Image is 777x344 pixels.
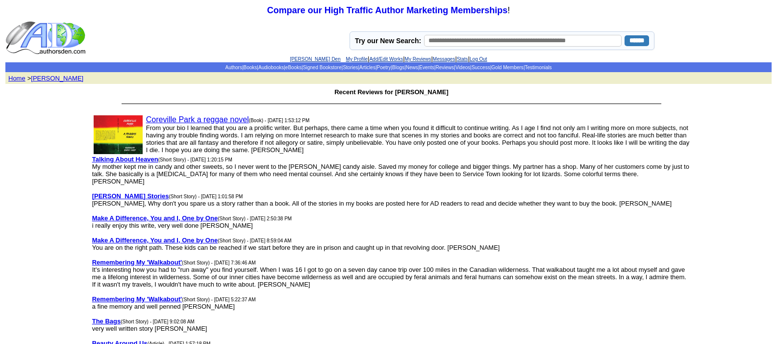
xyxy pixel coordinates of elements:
font: (Short Story) - [DATE] 2:50:38 PM [218,216,292,221]
font: From your bio I learned that you are a prolific writer. But perhaps, there came a time when you f... [146,124,690,154]
font: a fine memory and well penned [PERSON_NAME] [92,303,235,310]
a: [PERSON_NAME] [31,75,83,82]
a: Home [8,74,25,82]
font: It's interesting how you had to "run away" you find yourself. When I was 16 I got to go on a seve... [92,266,686,288]
a: Blogs [392,65,404,70]
a: [PERSON_NAME] Den [290,56,340,62]
a: The Bags [92,318,121,325]
a: Messages [433,56,455,62]
a: Success [472,65,490,70]
font: (Short Story) - [DATE] 1:20:15 PM [158,157,232,162]
a: Make A Difference, You and I, One by One [92,237,218,244]
font: (Short Story) - [DATE] 7:36:46 AM [182,260,255,265]
font: (Short Story) - [DATE] 8:59:04 AM [218,238,291,243]
a: Signed Bookstore [303,65,342,70]
a: Audiobooks [258,65,284,70]
a: Articles [359,65,376,70]
a: eBooks [285,65,301,70]
font: (Short Story) - [DATE] 1:01:58 PM [169,194,243,199]
a: Stories [343,65,358,70]
img: logo_ad.gif [5,21,88,55]
font: | | | | | [290,55,487,62]
a: Reviews [435,65,454,70]
a: Events [419,65,434,70]
span: | | | | | | | | | | | | | | | [225,65,551,70]
a: Add/Edit Works [369,56,403,62]
a: News [406,65,418,70]
a: Log Out [470,56,487,62]
a: Compare our High Traffic Author Marketing Memberships [267,5,507,15]
font: Home [8,75,25,82]
a: Testimonials [525,65,551,70]
font: You are on the right path. These kids can be reached if we start before they are in prison and ca... [92,244,500,251]
a: Videos [455,65,470,70]
a: Remembering My 'Walkabout' [92,295,182,303]
a: Poetry [377,65,391,70]
font: (Book) - [DATE] 1:53:12 PM [249,118,310,123]
a: [PERSON_NAME] Stories [92,192,169,200]
a: Authors [225,65,242,70]
font: Recent Reviews for [PERSON_NAME] [334,88,449,96]
a: Coreville Park a reggae novel [146,115,249,124]
font: [PERSON_NAME], Why don't you spare us a story rather than a book. All of the stories in my books ... [92,200,672,207]
a: Remembering My 'Walkabout' [92,259,182,266]
font: i really enjoy this write, very well done [PERSON_NAME] [92,222,253,229]
a: My Profile [346,56,368,62]
font: My mother kept me in candy and other sweets, so I never went to the [PERSON_NAME] candy aisle. Sa... [92,163,689,185]
a: My Reviews [405,56,431,62]
font: (Short Story) - [DATE] 9:02:08 AM [121,319,194,324]
a: Gold Members [491,65,524,70]
font: (Short Story) - [DATE] 5:22:37 AM [182,297,255,302]
label: Try our New Search: [355,37,421,45]
a: Books [244,65,257,70]
a: Talking About Heaven [92,156,158,163]
font: ! [267,5,510,15]
a: Make A Difference, You and I, One by One [92,214,218,222]
font: > [27,75,84,82]
font: very well written story [PERSON_NAME] [92,325,207,332]
a: Stats [457,56,468,62]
